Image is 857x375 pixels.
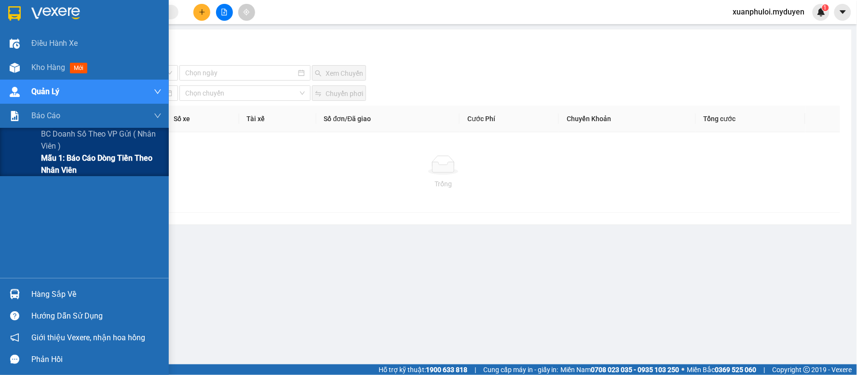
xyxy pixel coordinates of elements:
[31,110,60,122] span: Báo cáo
[10,39,20,49] img: warehouse-icon
[238,4,255,21] button: aim
[10,311,19,320] span: question-circle
[31,37,78,49] span: Điều hành xe
[10,355,19,364] span: message
[467,113,551,124] div: Cước Phí
[31,332,145,344] span: Giới thiệu Vexere, nhận hoa hồng
[154,88,162,96] span: down
[174,113,231,124] div: Số xe
[591,366,680,374] strong: 0708 023 035 - 0935 103 250
[824,4,827,11] span: 1
[221,9,228,15] span: file-add
[312,65,366,81] button: searchXem Chuyến
[31,287,162,302] div: Hàng sắp về
[803,366,810,373] span: copyright
[70,63,87,73] span: mới
[483,364,558,375] span: Cung cấp máy in - giấy in:
[475,364,476,375] span: |
[41,128,162,152] span: BC doanh số theo VP gửi ( nhân viên )
[10,63,20,73] img: warehouse-icon
[561,364,680,375] span: Miền Nam
[10,289,20,299] img: warehouse-icon
[185,68,296,78] input: Chọn ngày
[10,333,19,342] span: notification
[31,63,65,72] span: Kho hàng
[8,6,21,21] img: logo-vxr
[704,113,798,124] div: Tổng cước
[216,4,233,21] button: file-add
[41,152,162,176] span: Mẫu 1: Báo cáo dòng tiền theo nhân viên
[10,87,20,97] img: warehouse-icon
[834,4,851,21] button: caret-down
[154,112,162,120] span: down
[839,8,847,16] span: caret-down
[725,6,813,18] span: xuanphuloi.myduyen
[764,364,765,375] span: |
[10,111,20,121] img: solution-icon
[31,352,162,367] div: Phản hồi
[193,4,210,21] button: plus
[817,8,826,16] img: icon-new-feature
[822,4,829,11] sup: 1
[199,9,205,15] span: plus
[567,113,688,124] div: Chuyển Khoản
[682,368,685,372] span: ⚪️
[31,85,59,97] span: Quản Lý
[426,366,467,374] strong: 1900 633 818
[31,309,162,323] div: Hướng dẫn sử dụng
[243,9,250,15] span: aim
[54,179,833,189] div: Trống
[247,113,309,124] div: Tài xế
[324,113,452,124] div: Số đơn/Đã giao
[687,364,757,375] span: Miền Bắc
[715,366,757,374] strong: 0369 525 060
[312,85,366,101] button: swapChuyển phơi
[379,364,467,375] span: Hỗ trợ kỹ thuật:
